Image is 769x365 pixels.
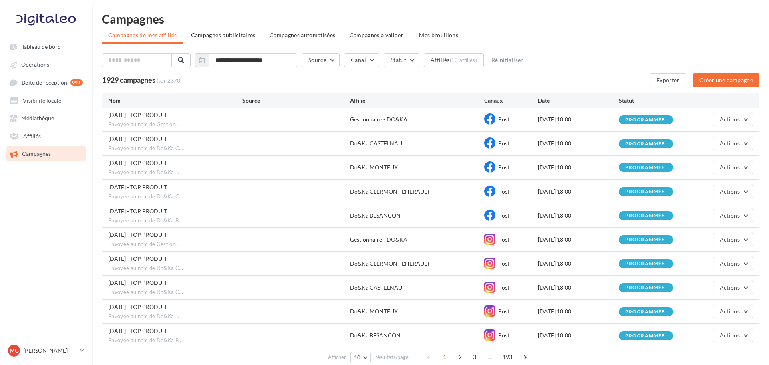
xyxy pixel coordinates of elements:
[713,233,753,246] button: Actions
[108,313,179,320] span: Envoyée au nom de Do&Ka ...
[10,347,19,355] span: MG
[498,332,509,339] span: Post
[5,93,87,107] a: Visibilité locale
[6,343,86,358] a: MG [PERSON_NAME]
[108,111,167,118] span: 28/08/2025 - TOP PRODUIT
[350,163,484,171] div: Do&Ka MONTEUX
[713,329,753,342] button: Actions
[625,261,665,266] div: programmée
[302,53,340,67] button: Source
[693,73,759,87] button: Créer une campagne
[70,79,83,86] div: 99+
[350,236,484,244] div: Gestionnaire - DO&KA
[350,97,484,105] div: Affilié
[350,139,484,147] div: Do&Ka CASTELNAU
[5,57,87,71] a: Opérations
[713,161,753,174] button: Actions
[108,121,179,128] span: Envoyée au nom de Gestion...
[108,231,167,238] span: 28/08/2025 - TOP PRODUIT
[350,115,484,123] div: Gestionnaire - DO&KA
[625,141,665,147] div: programmée
[350,188,484,196] div: Do&Ka CLERMONT L'HERAULT
[108,255,167,262] span: 28/08/2025 - TOP PRODUIT
[22,43,61,50] span: Tableau de bord
[102,13,759,25] h1: Campagnes
[108,241,179,248] span: Envoyée au nom de Gestion...
[102,75,155,84] span: 1 929 campagnes
[108,97,242,105] div: Nom
[538,139,618,147] div: [DATE] 18:00
[108,327,167,334] span: 28/08/2025 - TOP PRODUIT
[108,217,183,224] span: Envoyée au nom de Do&Ka B...
[328,353,346,361] span: Afficher
[5,146,87,161] a: Campagnes
[713,185,753,198] button: Actions
[498,284,509,291] span: Post
[498,164,509,171] span: Post
[108,208,167,214] span: 28/08/2025 - TOP PRODUIT
[538,212,618,220] div: [DATE] 18:00
[720,188,740,195] span: Actions
[438,351,451,363] span: 1
[157,77,182,84] span: (sur 2370)
[23,133,41,139] span: Affiliés
[375,353,409,361] span: résultats/page
[350,284,484,292] div: Do&Ka CASTELNAU
[5,111,87,125] a: Médiathèque
[5,39,87,54] a: Tableau de bord
[625,117,665,123] div: programmée
[21,61,49,68] span: Opérations
[450,57,477,63] div: (10 affiliés)
[625,165,665,170] div: programmée
[713,257,753,270] button: Actions
[350,331,484,339] div: Do&Ka BESANCON
[484,351,497,363] span: ...
[538,188,618,196] div: [DATE] 18:00
[350,260,484,268] div: Do&Ka CLERMONT L'HERAULT
[720,164,740,171] span: Actions
[108,184,167,190] span: 28/08/2025 - TOP PRODUIT
[720,236,740,243] span: Actions
[538,115,618,123] div: [DATE] 18:00
[625,333,665,339] div: programmée
[498,260,509,267] span: Post
[538,284,618,292] div: [DATE] 18:00
[191,32,256,38] span: Campagnes publicitaires
[454,351,467,363] span: 2
[713,113,753,126] button: Actions
[720,308,740,315] span: Actions
[108,193,183,200] span: Envoyée au nom de Do&Ka C...
[5,75,87,90] a: Boîte de réception 99+
[625,285,665,290] div: programmée
[350,212,484,220] div: Do&Ka BESANCON
[108,337,183,344] span: Envoyée au nom de Do&Ka B...
[498,236,509,243] span: Post
[5,129,87,143] a: Affiliés
[498,308,509,315] span: Post
[108,279,167,286] span: 28/08/2025 - TOP PRODUIT
[538,97,618,105] div: Date
[108,303,167,310] span: 28/08/2025 - TOP PRODUIT
[419,32,458,38] span: Mes brouillons
[270,32,336,38] span: Campagnes automatisées
[625,237,665,242] div: programmée
[498,212,509,219] span: Post
[22,151,51,157] span: Campagnes
[488,55,527,65] button: Réinitialiser
[538,331,618,339] div: [DATE] 18:00
[108,135,167,142] span: 28/08/2025 - TOP PRODUIT
[108,169,179,176] span: Envoyée au nom de Do&Ka ...
[720,212,740,219] span: Actions
[354,354,361,361] span: 10
[713,209,753,222] button: Actions
[625,309,665,315] div: programmée
[108,265,183,272] span: Envoyée au nom de Do&Ka C...
[350,31,404,39] span: Campagnes à valider
[713,305,753,318] button: Actions
[384,53,419,67] button: Statut
[108,145,183,152] span: Envoyée au nom de Do&Ka C...
[720,116,740,123] span: Actions
[22,79,67,86] span: Boîte de réception
[499,351,516,363] span: 193
[713,137,753,150] button: Actions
